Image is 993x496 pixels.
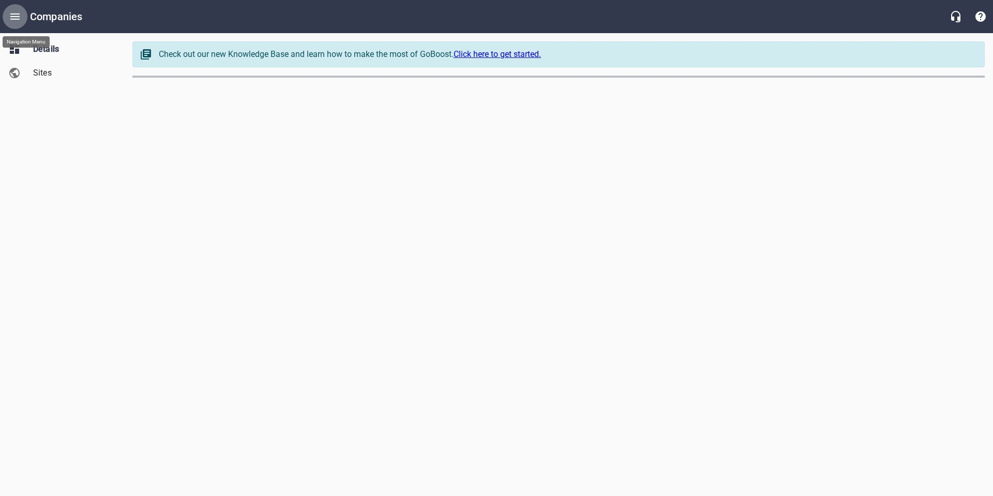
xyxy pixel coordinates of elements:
[454,49,541,59] a: Click here to get started.
[968,4,993,29] button: Support Portal
[30,8,82,25] h6: Companies
[3,4,27,29] button: Open drawer
[943,4,968,29] button: Live Chat
[33,67,112,79] span: Sites
[33,43,112,55] span: Details
[159,48,974,61] div: Check out our new Knowledge Base and learn how to make the most of GoBoost.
